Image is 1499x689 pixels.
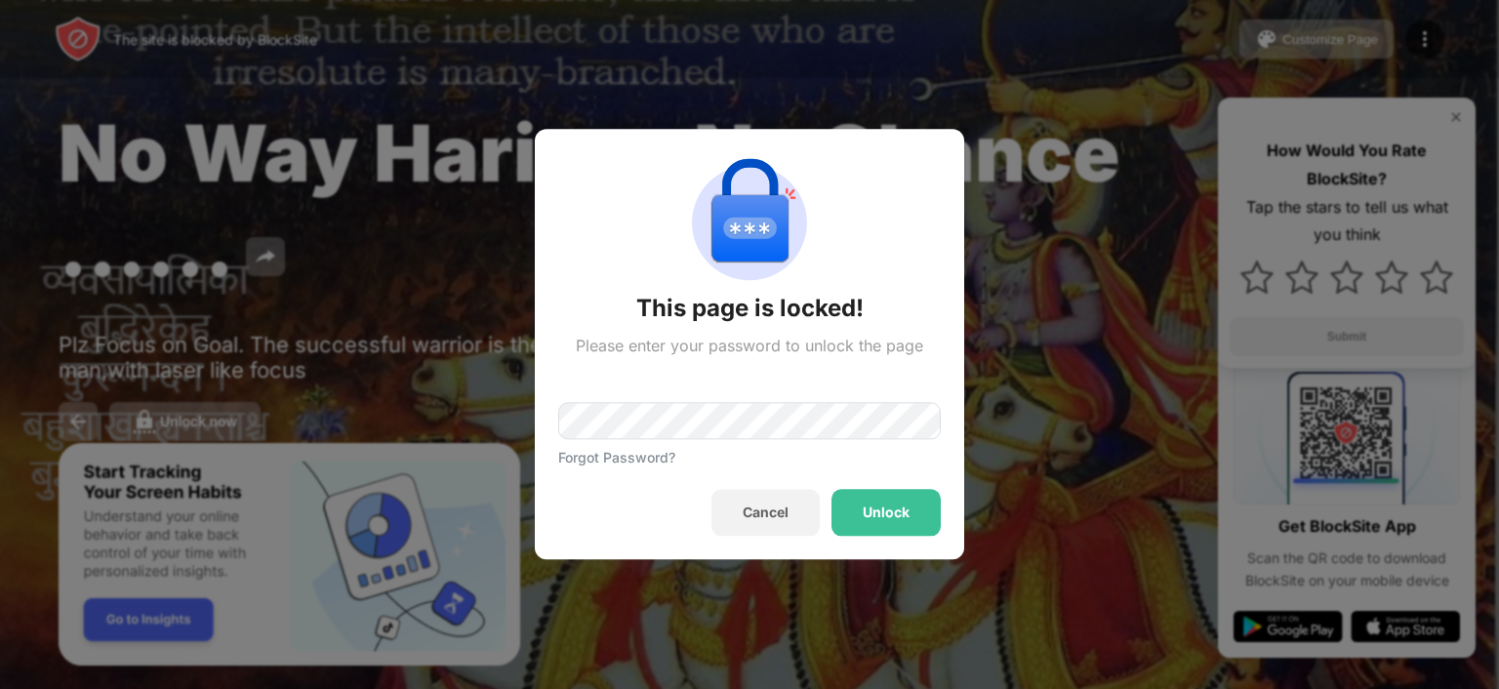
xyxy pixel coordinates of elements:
div: Forgot Password? [558,450,675,466]
div: Please enter your password to unlock the page [576,336,923,355]
div: Cancel [743,506,789,521]
img: password-protection.svg [679,152,820,293]
div: This page is locked! [636,293,864,324]
div: Unlock [863,506,910,521]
